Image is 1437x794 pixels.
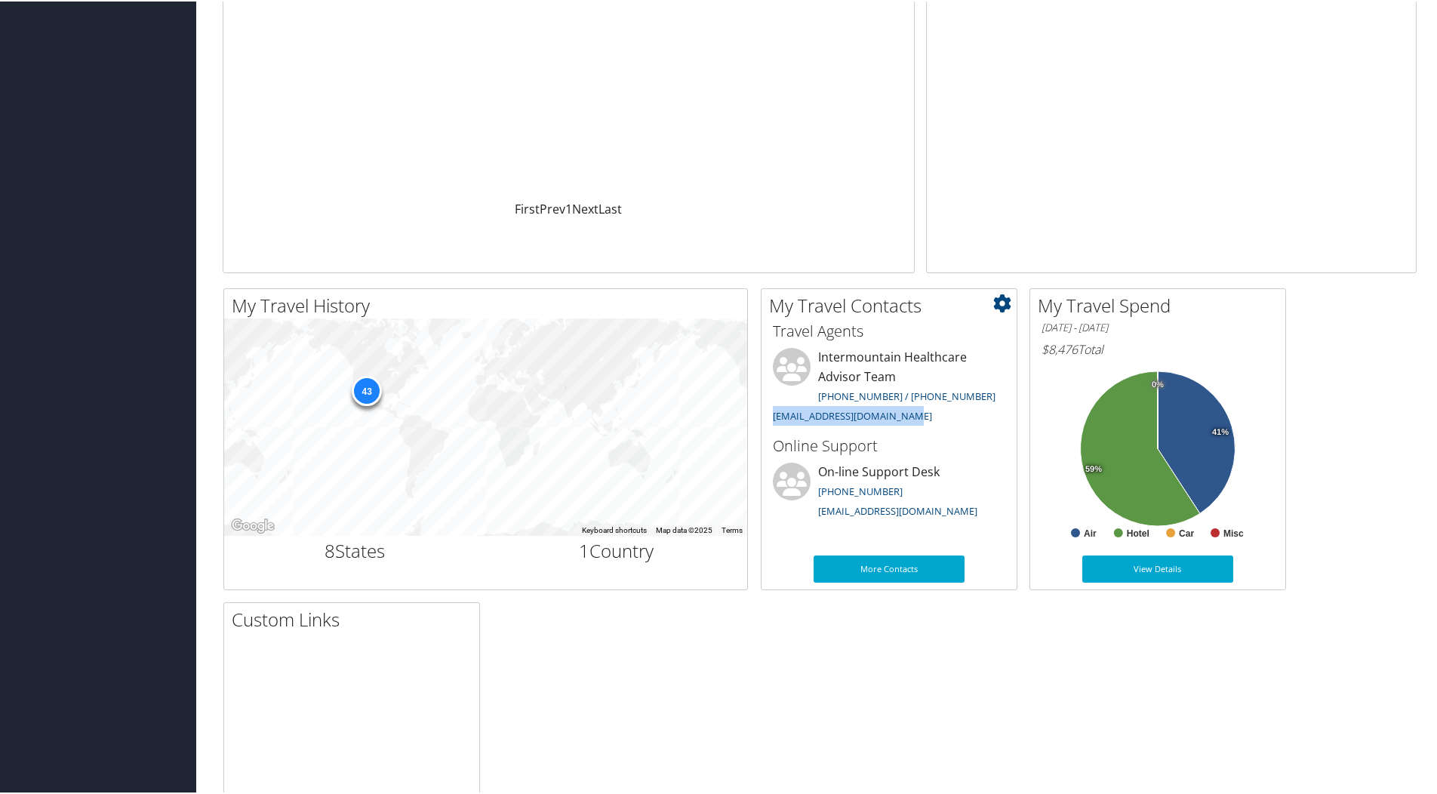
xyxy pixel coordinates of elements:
[765,346,1013,427] li: Intermountain Healthcare Advisor Team
[1038,291,1285,317] h2: My Travel Spend
[1127,527,1149,537] text: Hotel
[656,525,712,533] span: Map data ©2025
[765,461,1013,523] li: On-line Support Desk
[1152,379,1164,388] tspan: 0%
[1042,319,1274,334] h6: [DATE] - [DATE]
[773,408,932,421] a: [EMAIL_ADDRESS][DOMAIN_NAME]
[325,537,335,562] span: 8
[1085,463,1102,472] tspan: 59%
[722,525,743,533] a: Terms (opens in new tab)
[228,515,278,534] a: Open this area in Google Maps (opens a new window)
[769,291,1017,317] h2: My Travel Contacts
[352,374,382,405] div: 43
[1042,340,1274,356] h6: Total
[235,537,475,562] h2: States
[1084,527,1097,537] text: Air
[565,199,572,216] a: 1
[818,388,995,402] a: [PHONE_NUMBER] / [PHONE_NUMBER]
[1082,554,1233,581] a: View Details
[232,605,479,631] h2: Custom Links
[497,537,737,562] h2: Country
[1223,527,1244,537] text: Misc
[515,199,540,216] a: First
[582,524,647,534] button: Keyboard shortcuts
[1179,527,1194,537] text: Car
[814,554,965,581] a: More Contacts
[540,199,565,216] a: Prev
[818,503,977,516] a: [EMAIL_ADDRESS][DOMAIN_NAME]
[228,515,278,534] img: Google
[579,537,589,562] span: 1
[598,199,622,216] a: Last
[1212,426,1229,435] tspan: 41%
[818,483,903,497] a: [PHONE_NUMBER]
[773,319,1005,340] h3: Travel Agents
[232,291,747,317] h2: My Travel History
[1042,340,1078,356] span: $8,476
[773,434,1005,455] h3: Online Support
[572,199,598,216] a: Next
